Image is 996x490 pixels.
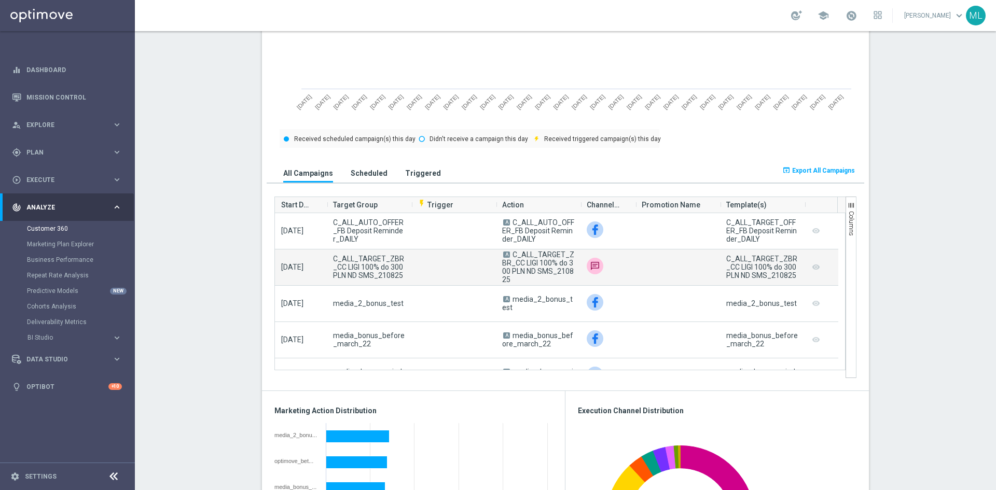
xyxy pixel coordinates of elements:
[736,93,753,110] text: [DATE]
[418,199,426,207] i: flash_on
[587,294,603,311] img: Facebook Custom Audience
[281,227,303,235] span: [DATE]
[332,93,349,110] text: [DATE]
[27,256,108,264] a: Business Performance
[27,271,108,279] a: Repeat Rate Analysis
[333,299,404,307] span: media_2_bonus_test
[11,148,122,157] button: gps_fixed Plan keyboard_arrow_right
[26,149,112,156] span: Plan
[11,66,122,74] button: equalizer Dashboard
[726,255,798,279] div: C_ALL_TARGET_ZBR_CC LIGI 100% do 300 PLN ND SMS_210825
[351,93,368,110] text: [DATE]
[10,472,20,481] i: settings
[27,287,108,295] a: Predictive Models
[26,356,112,362] span: Data Studio
[699,93,716,110] text: [DATE]
[644,93,661,110] text: [DATE]
[333,218,405,243] span: C_ALL_AUTO_OFFER_FB Deposit Reminder_DAILY
[387,93,404,110] text: [DATE]
[27,333,122,342] button: BI Studio keyboard_arrow_right
[726,331,798,348] div: media_bonus_before_march_22
[681,93,698,110] text: [DATE]
[12,373,122,400] div: Optibot
[406,93,423,110] text: [DATE]
[274,432,319,438] div: media_2_bonus_test
[26,373,108,400] a: Optibot
[552,93,569,110] text: [DATE]
[27,240,108,248] a: Marketing Plan Explorer
[112,175,122,185] i: keyboard_arrow_right
[12,148,112,157] div: Plan
[772,93,789,110] text: [DATE]
[544,135,661,143] text: Received triggered campaign(s) this day
[502,194,524,215] span: Action
[461,93,478,110] text: [DATE]
[503,332,510,339] span: A
[314,93,331,110] text: [DATE]
[281,335,303,344] span: [DATE]
[11,93,122,102] button: Mission Control
[112,333,122,343] i: keyboard_arrow_right
[26,56,122,83] a: Dashboard
[479,93,496,110] text: [DATE]
[27,299,134,314] div: Cohorts Analysis
[503,219,510,226] span: A
[27,283,134,299] div: Predictive Models
[587,221,603,238] img: Facebook Custom Audience
[791,93,808,110] text: [DATE]
[281,299,303,307] span: [DATE]
[27,268,134,283] div: Repeat Rate Analysis
[502,331,573,348] span: media_bonus_before_march_22
[442,93,459,110] text: [DATE]
[12,120,21,130] i: person_search
[516,93,533,110] text: [DATE]
[11,176,122,184] button: play_circle_outline Execute keyboard_arrow_right
[12,355,112,364] div: Data Studio
[502,295,573,312] span: media_2_bonus_test
[12,175,112,185] div: Execute
[283,169,333,178] h3: All Campaigns
[27,225,108,233] a: Customer 360
[27,318,108,326] a: Deliverability Metrics
[12,203,112,212] div: Analyze
[281,263,303,271] span: [DATE]
[27,302,108,311] a: Cohorts Analysis
[966,6,986,25] div: ML
[112,147,122,157] i: keyboard_arrow_right
[11,203,122,212] button: track_changes Analyze keyboard_arrow_right
[12,148,21,157] i: gps_fixed
[578,406,856,415] h3: Execution Channel Distribution
[587,258,603,274] div: SMS
[587,194,621,215] span: Channel(s)
[26,83,122,111] a: Mission Control
[754,93,771,110] text: [DATE]
[497,93,514,110] text: [DATE]
[903,8,966,23] a: [PERSON_NAME]keyboard_arrow_down
[403,163,444,183] button: Triggered
[296,93,313,110] text: [DATE]
[726,299,797,307] div: media_2_bonus_test
[418,201,453,209] span: Trigger
[571,93,588,110] text: [DATE]
[27,236,134,252] div: Marketing Plan Explorer
[12,382,21,391] i: lightbulb
[534,93,551,110] text: [DATE]
[405,169,441,178] h3: Triggered
[587,367,603,383] div: Facebook Custom Audience
[589,93,606,110] text: [DATE]
[11,383,122,391] button: lightbulb Optibot +10
[12,83,122,111] div: Mission Control
[717,93,734,110] text: [DATE]
[626,93,643,110] text: [DATE]
[112,120,122,130] i: keyboard_arrow_right
[502,368,573,384] span: media_depo_reminder_14+_days
[112,202,122,212] i: keyboard_arrow_right
[333,368,405,384] span: media_depo_reminder_14+_days
[110,288,127,295] div: NEW
[26,122,112,128] span: Explore
[642,194,700,215] span: Promotion Name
